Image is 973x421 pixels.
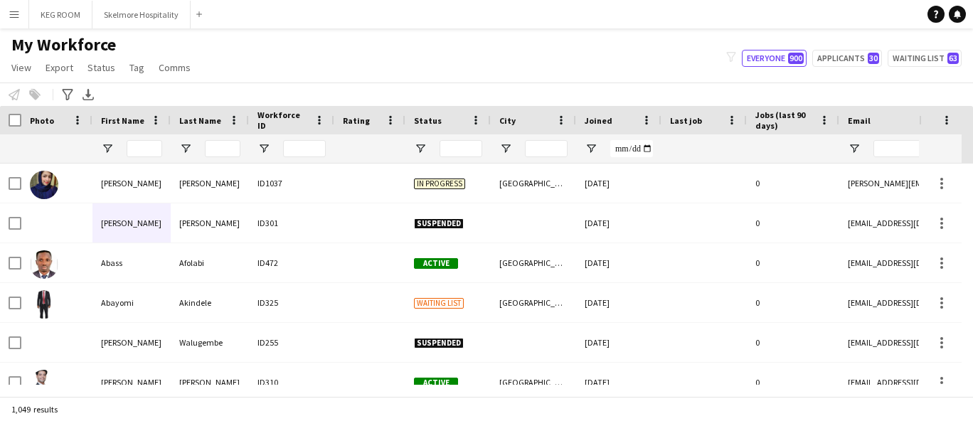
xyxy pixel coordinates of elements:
span: Waiting list [414,298,464,309]
button: Open Filter Menu [499,142,512,155]
input: City Filter Input [525,140,568,157]
img: Abayomi Akindele [30,290,58,319]
span: Status [87,61,115,74]
div: Abayomi [92,283,171,322]
span: Photo [30,115,54,126]
div: ID255 [249,323,334,362]
div: 0 [747,243,839,282]
div: [DATE] [576,283,661,322]
button: Everyone900 [742,50,807,67]
div: [DATE] [576,203,661,243]
span: Last Name [179,115,221,126]
div: [GEOGRAPHIC_DATA] [491,363,576,402]
button: Open Filter Menu [848,142,861,155]
a: Status [82,58,121,77]
span: Joined [585,115,612,126]
span: Workforce ID [257,110,309,131]
div: ID310 [249,363,334,402]
button: Open Filter Menu [257,142,270,155]
div: [PERSON_NAME] [92,203,171,243]
span: 30 [868,53,879,64]
button: Open Filter Menu [179,142,192,155]
div: ID472 [249,243,334,282]
div: 0 [747,323,839,362]
button: Open Filter Menu [414,142,427,155]
input: Workforce ID Filter Input [283,140,326,157]
div: [PERSON_NAME] [171,363,249,402]
span: Suspended [414,338,464,348]
span: 63 [947,53,959,64]
a: Comms [153,58,196,77]
span: Export [46,61,73,74]
span: In progress [414,178,465,189]
div: [PERSON_NAME] [92,363,171,402]
img: Abdelaziz Youssef [30,370,58,398]
button: Applicants30 [812,50,882,67]
span: My Workforce [11,34,116,55]
div: 0 [747,164,839,203]
div: [GEOGRAPHIC_DATA] [491,283,576,322]
button: Open Filter Menu [585,142,597,155]
button: Open Filter Menu [101,142,114,155]
div: [PERSON_NAME] [92,164,171,203]
span: Rating [343,115,370,126]
div: [PERSON_NAME] [92,323,171,362]
span: Last job [670,115,702,126]
span: First Name [101,115,144,126]
div: 0 [747,283,839,322]
a: Export [40,58,79,77]
span: Active [414,258,458,269]
div: [PERSON_NAME] [171,164,249,203]
input: First Name Filter Input [127,140,162,157]
div: 0 [747,363,839,402]
div: Afolabi [171,243,249,282]
div: [PERSON_NAME] [171,203,249,243]
img: Aafia Imdad Ali [30,171,58,199]
span: 900 [788,53,804,64]
span: Email [848,115,871,126]
div: Abass [92,243,171,282]
img: Abass Afolabi [30,250,58,279]
div: Akindele [171,283,249,322]
span: Suspended [414,218,464,229]
div: ID301 [249,203,334,243]
a: View [6,58,37,77]
span: View [11,61,31,74]
span: Jobs (last 90 days) [755,110,814,131]
span: Comms [159,61,191,74]
app-action-btn: Export XLSX [80,86,97,103]
span: Status [414,115,442,126]
app-action-btn: Advanced filters [59,86,76,103]
div: [GEOGRAPHIC_DATA] [491,164,576,203]
div: [DATE] [576,363,661,402]
div: [DATE] [576,323,661,362]
input: Last Name Filter Input [205,140,240,157]
div: [DATE] [576,164,661,203]
div: [GEOGRAPHIC_DATA] [491,243,576,282]
div: ID325 [249,283,334,322]
button: KEG ROOM [29,1,92,28]
a: Tag [124,58,150,77]
div: [DATE] [576,243,661,282]
input: Status Filter Input [440,140,482,157]
span: Active [414,378,458,388]
input: Joined Filter Input [610,140,653,157]
span: City [499,115,516,126]
span: Tag [129,61,144,74]
div: 0 [747,203,839,243]
button: Skelmore Hospitality [92,1,191,28]
div: ID1037 [249,164,334,203]
div: Walugembe [171,323,249,362]
button: Waiting list63 [888,50,962,67]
